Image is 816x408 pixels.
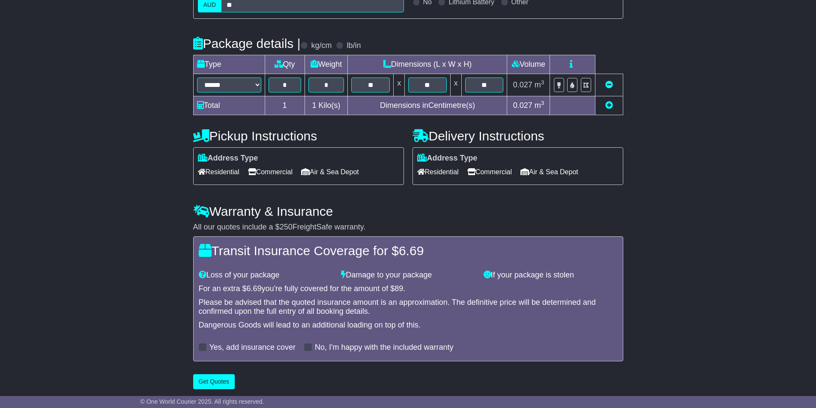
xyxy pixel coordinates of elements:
[507,55,550,74] td: Volume
[198,165,239,179] span: Residential
[193,36,301,51] h4: Package details |
[247,284,262,293] span: 6.69
[394,74,405,96] td: x
[605,101,613,110] a: Add new item
[450,74,461,96] td: x
[209,343,296,352] label: Yes, add insurance cover
[347,41,361,51] label: lb/in
[348,55,507,74] td: Dimensions (L x W x H)
[193,55,265,74] td: Type
[605,80,613,89] a: Remove this item
[311,41,332,51] label: kg/cm
[140,398,264,405] span: © One World Courier 2025. All rights reserved.
[348,96,507,115] td: Dimensions in Centimetre(s)
[265,55,305,74] td: Qty
[265,96,305,115] td: 1
[417,154,478,163] label: Address Type
[395,284,403,293] span: 89
[280,223,293,231] span: 250
[535,101,544,110] span: m
[479,271,622,280] div: If your package is stolen
[520,165,578,179] span: Air & Sea Depot
[541,100,544,106] sup: 3
[248,165,293,179] span: Commercial
[412,129,623,143] h4: Delivery Instructions
[193,223,623,232] div: All our quotes include a $ FreightSafe warranty.
[467,165,512,179] span: Commercial
[305,96,348,115] td: Kilo(s)
[193,96,265,115] td: Total
[199,321,618,330] div: Dangerous Goods will lead to an additional loading on top of this.
[301,165,359,179] span: Air & Sea Depot
[198,154,258,163] label: Address Type
[199,298,618,316] div: Please be advised that the quoted insurance amount is an approximation. The definitive price will...
[541,79,544,86] sup: 3
[399,244,424,258] span: 6.69
[305,55,348,74] td: Weight
[513,101,532,110] span: 0.027
[315,343,454,352] label: No, I'm happy with the included warranty
[337,271,479,280] div: Damage to your package
[193,374,235,389] button: Get Quotes
[193,129,404,143] h4: Pickup Instructions
[535,80,544,89] span: m
[194,271,337,280] div: Loss of your package
[199,244,618,258] h4: Transit Insurance Coverage for $
[193,204,623,218] h4: Warranty & Insurance
[417,165,459,179] span: Residential
[199,284,618,294] div: For an extra $ you're fully covered for the amount of $ .
[513,80,532,89] span: 0.027
[312,101,316,110] span: 1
